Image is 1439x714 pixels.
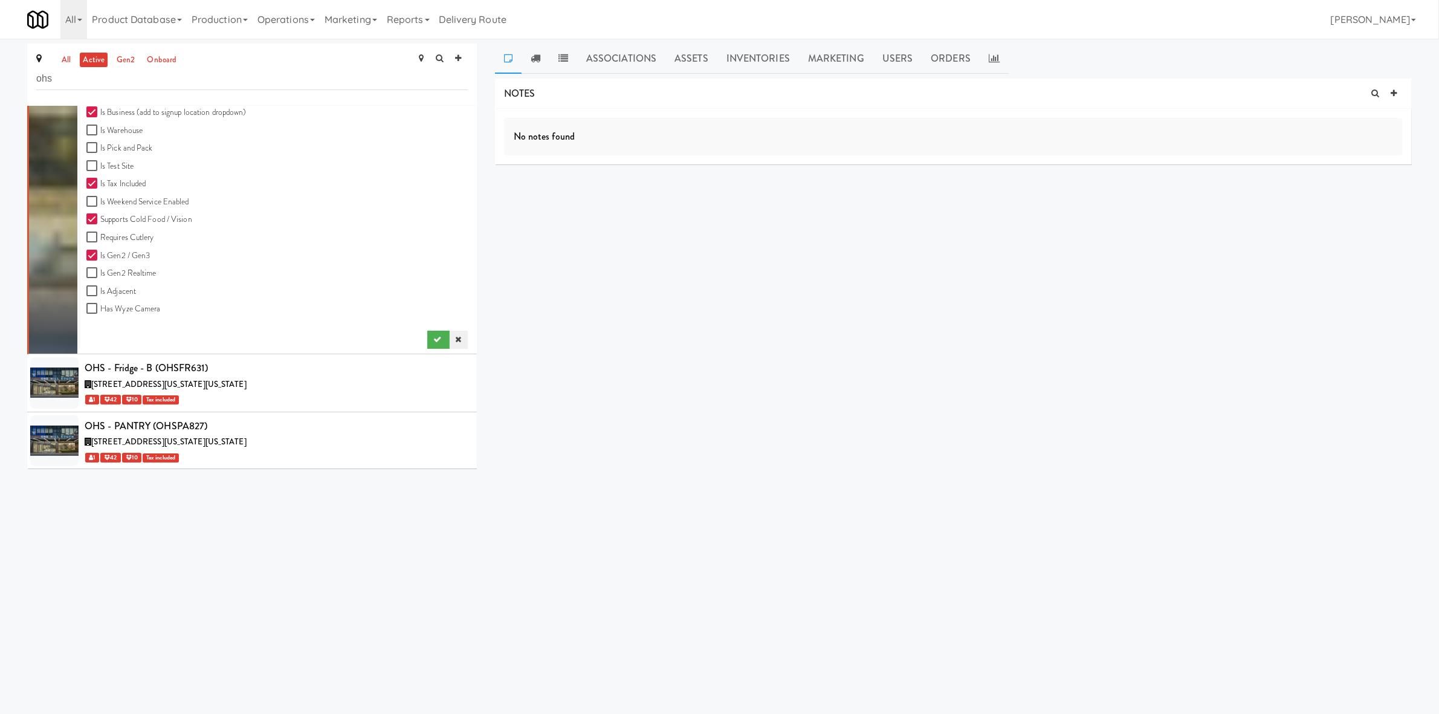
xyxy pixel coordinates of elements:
label: Is Weekend Service Enabled [86,195,189,210]
span: NOTES [504,86,535,100]
div: OHS - PANTRY (OHSPA827) [85,417,468,435]
input: Is Adjacent [86,287,100,296]
div: OHS - Fridge - B (OHSFR631) [85,359,468,377]
a: Marketing [799,44,873,74]
label: Is Business (add to signup location dropdown) [86,105,247,120]
a: Associations [577,44,665,74]
input: Is Pick and Pack [86,143,100,153]
span: Tax included [143,395,179,404]
input: Is Test Site [86,161,100,171]
img: Micromart [27,9,48,30]
label: Supports Cold Food / Vision [86,212,192,227]
span: [STREET_ADDRESS][US_STATE][US_STATE] [91,378,247,390]
span: 42 [100,453,120,462]
li: OHS - PANTRY (OHSPA827)[STREET_ADDRESS][US_STATE][US_STATE] 1 42 10Tax included [27,412,477,470]
a: Orders [922,44,980,74]
label: Is Gen2 / Gen3 [86,248,150,264]
span: 42 [100,395,120,404]
a: active [80,53,108,68]
label: Is Test Site [86,159,134,174]
li: OHS - Fridge - B (OHSFR631)[STREET_ADDRESS][US_STATE][US_STATE] 1 42 10Tax included [27,354,477,412]
input: Is Gen2 Realtime [86,268,100,278]
span: Tax included [143,453,179,462]
a: Assets [665,44,717,74]
input: Has Wyze Camera [86,304,100,314]
a: Inventories [717,44,799,74]
input: Is Gen2 / Gen3 [86,251,100,261]
label: Is Warehouse [86,123,143,138]
a: Users [873,44,922,74]
label: Requires Cutlery [86,230,154,245]
span: 10 [122,395,141,404]
a: all [59,53,74,68]
input: Search site [36,68,468,90]
label: Is Gen2 Realtime [86,266,157,281]
input: Is Warehouse [86,126,100,135]
div: No notes found [504,118,1403,155]
span: 1 [85,453,99,462]
label: Has Wyze Camera [86,302,161,317]
span: [STREET_ADDRESS][US_STATE][US_STATE] [91,436,247,447]
span: 1 [85,395,99,404]
input: Is Weekend Service Enabled [86,197,100,207]
a: onboard [144,53,179,68]
input: Requires Cutlery [86,233,100,242]
a: gen2 [114,53,138,68]
input: Is Business (add to signup location dropdown) [86,108,100,117]
span: 10 [122,453,141,462]
input: Is Tax Included [86,179,100,189]
label: Is Adjacent [86,284,136,299]
label: Is Pick and Pack [86,141,153,156]
label: Is Tax Included [86,177,146,192]
input: Supports Cold Food / Vision [86,215,100,224]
